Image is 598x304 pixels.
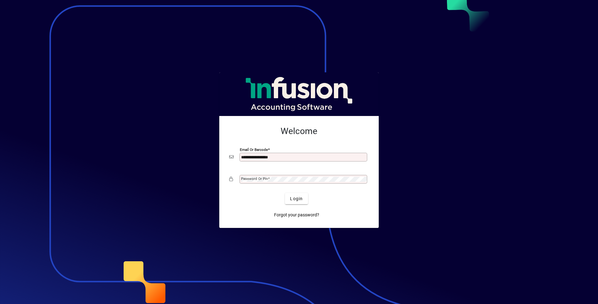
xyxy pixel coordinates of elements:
[240,147,268,152] mat-label: Email or Barcode
[285,193,308,204] button: Login
[272,209,322,220] a: Forgot your password?
[229,126,369,137] h2: Welcome
[241,176,268,181] mat-label: Password or Pin
[290,195,303,202] span: Login
[274,212,319,218] span: Forgot your password?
